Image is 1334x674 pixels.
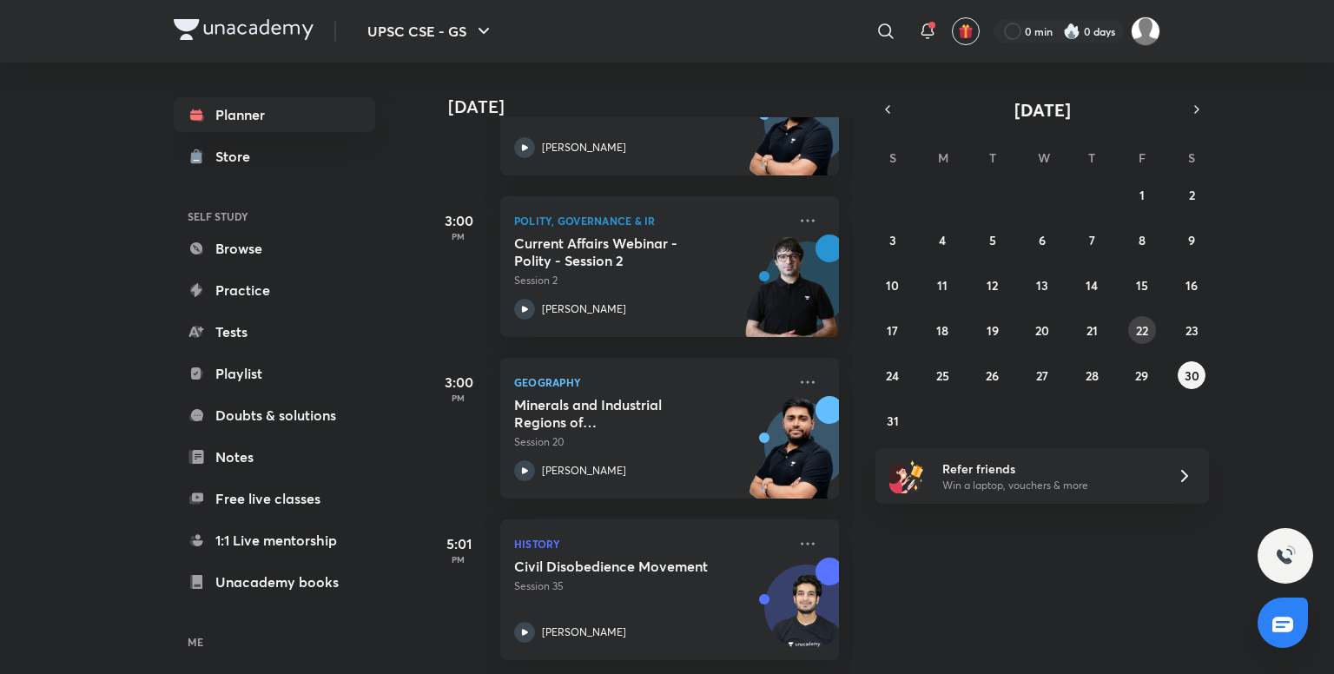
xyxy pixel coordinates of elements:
img: Company Logo [174,19,314,40]
button: August 16, 2025 [1178,271,1205,299]
abbr: August 28, 2025 [1086,367,1099,384]
abbr: August 12, 2025 [987,277,998,294]
button: August 8, 2025 [1128,226,1156,254]
a: Notes [174,439,375,474]
abbr: Sunday [889,149,896,166]
abbr: August 18, 2025 [936,322,948,339]
img: avatar [958,23,974,39]
abbr: August 11, 2025 [937,277,948,294]
a: Doubts & solutions [174,398,375,433]
abbr: August 23, 2025 [1185,322,1199,339]
button: August 19, 2025 [979,316,1007,344]
p: Session 35 [514,578,787,594]
abbr: Thursday [1088,149,1095,166]
button: August 2, 2025 [1178,181,1205,208]
h6: SELF STUDY [174,202,375,231]
button: August 27, 2025 [1028,361,1056,389]
div: Store [215,146,261,167]
button: August 9, 2025 [1178,226,1205,254]
button: August 15, 2025 [1128,271,1156,299]
a: Planner [174,97,375,132]
span: [DATE] [1014,98,1071,122]
abbr: August 5, 2025 [989,232,996,248]
button: UPSC CSE - GS [357,14,505,49]
button: August 10, 2025 [879,271,907,299]
p: Win a laptop, vouchers & more [942,478,1156,493]
button: August 1, 2025 [1128,181,1156,208]
abbr: August 6, 2025 [1039,232,1046,248]
h5: Current Affairs Webinar - Polity - Session 2 [514,235,730,269]
abbr: August 21, 2025 [1086,322,1098,339]
abbr: August 8, 2025 [1139,232,1146,248]
abbr: August 10, 2025 [886,277,899,294]
button: August 23, 2025 [1178,316,1205,344]
a: 1:1 Live mentorship [174,523,375,558]
abbr: August 27, 2025 [1036,367,1048,384]
abbr: August 24, 2025 [886,367,899,384]
a: Practice [174,273,375,307]
button: August 25, 2025 [928,361,956,389]
abbr: August 1, 2025 [1139,187,1145,203]
abbr: August 7, 2025 [1089,232,1095,248]
h6: Refer friends [942,459,1156,478]
p: History [514,533,787,554]
p: PM [424,231,493,241]
p: [PERSON_NAME] [542,624,626,640]
h5: Civil Disobedience Movement [514,558,730,575]
h5: 5:01 [424,533,493,554]
button: August 17, 2025 [879,316,907,344]
button: August 29, 2025 [1128,361,1156,389]
button: August 30, 2025 [1178,361,1205,389]
abbr: August 20, 2025 [1035,322,1049,339]
abbr: August 26, 2025 [986,367,999,384]
abbr: August 22, 2025 [1136,322,1148,339]
abbr: Friday [1139,149,1146,166]
a: Unacademy books [174,565,375,599]
p: Polity, Governance & IR [514,210,787,231]
button: August 11, 2025 [928,271,956,299]
abbr: August 19, 2025 [987,322,999,339]
a: Company Logo [174,19,314,44]
button: August 31, 2025 [879,406,907,434]
abbr: Tuesday [989,149,996,166]
abbr: August 15, 2025 [1136,277,1148,294]
p: PM [424,393,493,403]
abbr: Saturday [1188,149,1195,166]
h5: 3:00 [424,210,493,231]
abbr: Wednesday [1038,149,1050,166]
abbr: August 9, 2025 [1188,232,1195,248]
p: [PERSON_NAME] [542,463,626,479]
button: August 22, 2025 [1128,316,1156,344]
abbr: August 30, 2025 [1185,367,1199,384]
a: Browse [174,231,375,266]
abbr: August 17, 2025 [887,322,898,339]
img: Avatar [765,574,849,657]
img: unacademy [743,396,839,516]
p: [PERSON_NAME] [542,140,626,155]
abbr: August 16, 2025 [1185,277,1198,294]
img: unacademy [743,235,839,354]
h5: 3:00 [424,372,493,393]
abbr: August 14, 2025 [1086,277,1098,294]
img: streak [1063,23,1080,40]
button: [DATE] [900,97,1185,122]
button: avatar [952,17,980,45]
button: August 12, 2025 [979,271,1007,299]
img: referral [889,459,924,493]
button: August 4, 2025 [928,226,956,254]
img: Rohan Mishra [1131,17,1160,46]
button: August 6, 2025 [1028,226,1056,254]
a: Free live classes [174,481,375,516]
img: ttu [1275,545,1296,566]
h4: [DATE] [448,96,856,117]
button: August 24, 2025 [879,361,907,389]
button: August 13, 2025 [1028,271,1056,299]
h5: Minerals and Industrial Regions of India - I [514,396,730,431]
abbr: August 31, 2025 [887,413,899,429]
abbr: August 3, 2025 [889,232,896,248]
p: Geography [514,372,787,393]
a: Tests [174,314,375,349]
abbr: August 13, 2025 [1036,277,1048,294]
button: August 21, 2025 [1078,316,1106,344]
a: Playlist [174,356,375,391]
